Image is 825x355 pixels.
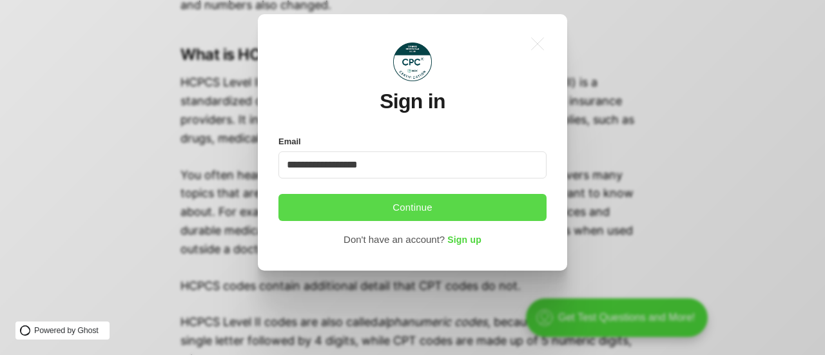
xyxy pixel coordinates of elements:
[447,231,481,249] button: Sign up
[380,90,445,113] h1: Sign in
[278,151,547,178] input: Email
[393,43,432,81] img: Medical Coding Ace
[344,231,445,248] div: Don't have an account?
[15,321,110,340] a: Powered by Ghost
[278,194,547,221] button: Continue
[447,235,481,245] span: Sign up
[278,133,301,150] label: Email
